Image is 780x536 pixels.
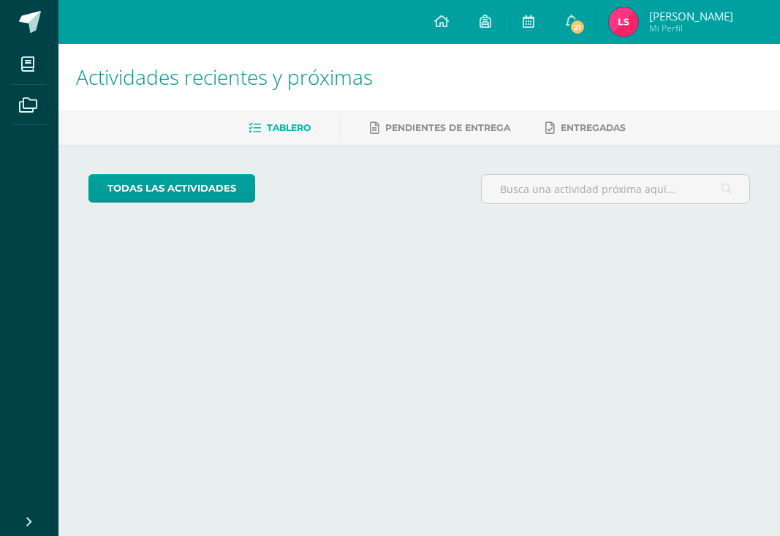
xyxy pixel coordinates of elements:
a: Tablero [249,116,311,140]
img: a7892048c108d4c622533931963ec151.png [609,7,638,37]
a: todas las Actividades [88,174,255,203]
span: Tablero [267,122,311,133]
span: Actividades recientes y próximas [76,63,373,91]
span: [PERSON_NAME] [649,9,733,23]
a: Entregadas [545,116,626,140]
span: Entregadas [561,122,626,133]
span: Mi Perfil [649,22,733,34]
input: Busca una actividad próxima aquí... [482,175,749,203]
span: Pendientes de entrega [385,122,510,133]
a: Pendientes de entrega [370,116,510,140]
span: 21 [569,19,586,35]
